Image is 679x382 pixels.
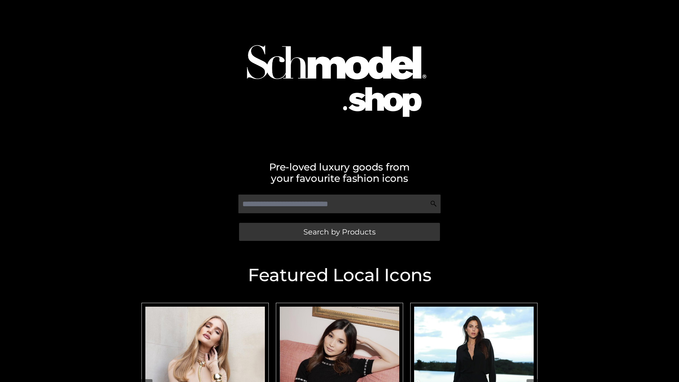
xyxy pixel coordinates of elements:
h2: Pre-loved luxury goods from your favourite fashion icons [138,161,541,184]
a: Search by Products [239,223,440,241]
img: Search Icon [430,200,437,207]
h2: Featured Local Icons​ [138,266,541,284]
span: Search by Products [303,228,376,236]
